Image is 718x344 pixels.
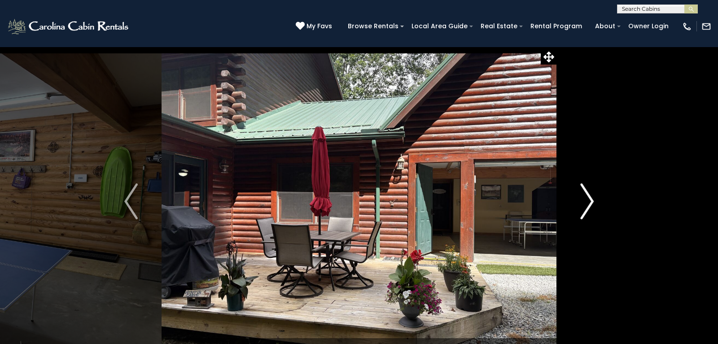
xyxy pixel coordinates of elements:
[306,22,332,31] span: My Favs
[591,19,620,33] a: About
[682,22,692,31] img: phone-regular-white.png
[296,22,334,31] a: My Favs
[526,19,587,33] a: Rental Program
[407,19,472,33] a: Local Area Guide
[476,19,522,33] a: Real Estate
[7,17,131,35] img: White-1-2.png
[124,183,138,219] img: arrow
[580,183,594,219] img: arrow
[701,22,711,31] img: mail-regular-white.png
[343,19,403,33] a: Browse Rentals
[624,19,673,33] a: Owner Login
